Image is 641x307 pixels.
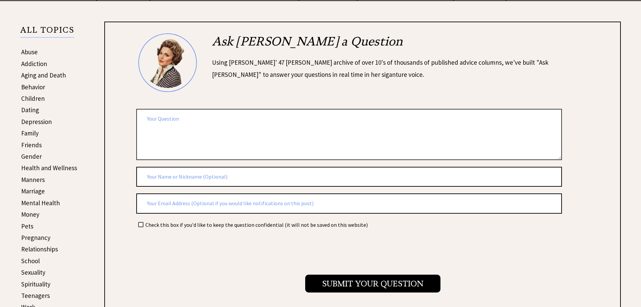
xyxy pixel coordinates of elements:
iframe: reCAPTCHA [136,237,239,263]
a: Money [21,210,39,218]
a: Marriage [21,187,45,195]
a: Manners [21,176,45,184]
a: Mental Health [21,199,60,207]
div: Using [PERSON_NAME]' 47 [PERSON_NAME] archive of over 10's of thousands of published advice colum... [212,56,577,81]
a: Aging and Death [21,71,66,79]
a: Addiction [21,60,47,68]
img: Ann6%20v2%20small.png [138,33,197,92]
input: Your Email Address (Optional if you would like notifications on this post) [136,193,562,214]
a: Teenagers [21,291,50,300]
a: Pets [21,222,33,230]
a: Sexuality [21,268,45,276]
a: Spirituality [21,280,50,288]
input: Submit your Question [305,275,440,293]
a: Children [21,94,45,102]
a: School [21,257,40,265]
a: Abuse [21,48,38,56]
td: Check this box if you'd like to keep the question confidential (it will not be saved on this webs... [145,221,368,228]
a: Friends [21,141,42,149]
a: Family [21,129,39,137]
a: Relationships [21,245,58,253]
a: Gender [21,152,42,160]
input: Your Name or Nickname (Optional) [136,167,562,187]
p: ALL TOPICS [20,26,74,38]
a: Dating [21,106,39,114]
a: Pregnancy [21,234,50,242]
a: Behavior [21,83,45,91]
a: Depression [21,118,52,126]
h2: Ask [PERSON_NAME] a Question [212,33,577,56]
a: Health and Wellness [21,164,77,172]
